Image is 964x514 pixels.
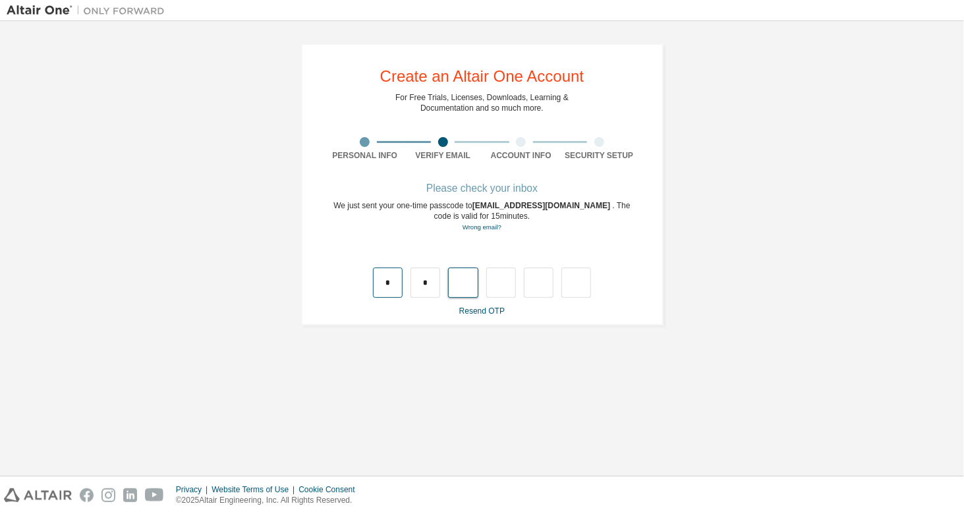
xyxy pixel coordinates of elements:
[101,488,115,502] img: instagram.svg
[560,150,638,161] div: Security Setup
[326,185,638,192] div: Please check your inbox
[212,484,298,495] div: Website Terms of Use
[404,150,482,161] div: Verify Email
[326,200,638,233] div: We just sent your one-time passcode to . The code is valid for 15 minutes.
[123,488,137,502] img: linkedin.svg
[482,150,561,161] div: Account Info
[145,488,164,502] img: youtube.svg
[4,488,72,502] img: altair_logo.svg
[176,484,212,495] div: Privacy
[472,201,613,210] span: [EMAIL_ADDRESS][DOMAIN_NAME]
[80,488,94,502] img: facebook.svg
[326,150,405,161] div: Personal Info
[7,4,171,17] img: Altair One
[459,306,505,316] a: Resend OTP
[395,92,569,113] div: For Free Trials, Licenses, Downloads, Learning & Documentation and so much more.
[463,223,501,231] a: Go back to the registration form
[298,484,362,495] div: Cookie Consent
[380,69,584,84] div: Create an Altair One Account
[176,495,363,506] p: © 2025 Altair Engineering, Inc. All Rights Reserved.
